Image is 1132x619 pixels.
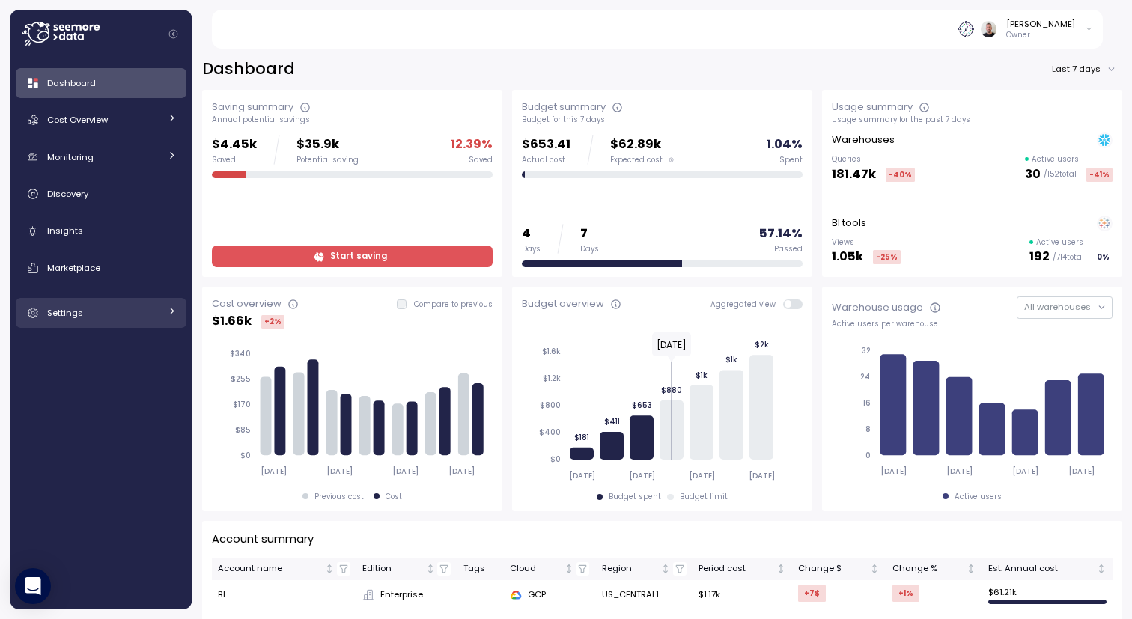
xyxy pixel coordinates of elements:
[798,585,826,602] div: +7 $
[16,298,186,328] a: Settings
[522,100,606,115] div: Budget summary
[380,588,423,602] span: Enterprise
[862,346,871,356] tspan: 32
[564,564,574,574] div: Not sorted
[693,558,792,580] th: Period costNot sorted
[469,155,493,165] div: Saved
[522,115,803,125] div: Budget for this 7 days
[982,580,1113,610] td: $ 61.21k
[580,244,599,254] div: Days
[212,115,493,125] div: Annual potential savings
[869,564,880,574] div: Not sorted
[212,531,314,548] p: Account summary
[15,568,51,604] div: Open Intercom Messenger
[16,105,186,135] a: Cost Overview
[610,135,674,155] p: $62.89k
[330,246,387,266] span: Start saving
[522,244,541,254] div: Days
[610,155,663,165] span: Expected cost
[798,562,868,576] div: Change $
[212,296,282,311] div: Cost overview
[832,100,913,115] div: Usage summary
[522,135,570,155] p: $653.41
[693,580,792,610] td: $1.17k
[680,492,728,502] div: Budget limit
[261,315,284,329] div: +2 %
[1051,58,1122,80] button: Last 7 days
[230,349,251,359] tspan: $340
[16,179,186,209] a: Discovery
[233,400,251,409] tspan: $170
[574,432,589,442] tspan: $181
[235,425,251,435] tspan: $85
[1025,165,1041,185] p: 30
[860,372,871,382] tspan: 24
[212,580,356,610] td: BI
[832,165,876,185] p: 181.47k
[568,471,594,481] tspan: [DATE]
[425,564,436,574] div: Not sorted
[47,151,94,163] span: Monitoring
[892,585,919,602] div: +1 %
[696,370,707,379] tspan: $1k
[596,580,693,610] td: US_CENTRAL1
[754,340,768,350] tspan: $2k
[212,558,356,580] th: Account nameNot sorted
[1006,18,1075,30] div: [PERSON_NAME]
[748,471,774,481] tspan: [DATE]
[510,562,562,576] div: Cloud
[710,299,783,309] span: Aggregated view
[865,424,871,434] tspan: 8
[16,216,186,246] a: Insights
[609,492,661,502] div: Budget spent
[212,311,252,332] p: $ 1.66k
[660,564,671,574] div: Not sorted
[449,466,475,476] tspan: [DATE]
[326,466,353,476] tspan: [DATE]
[47,114,108,126] span: Cost Overview
[296,155,359,165] div: Potential saving
[1032,154,1079,165] p: Active users
[1029,247,1050,267] p: 192
[522,224,541,244] p: 4
[386,492,402,502] div: Cost
[212,100,293,115] div: Saving summary
[832,319,1113,329] div: Active users per warehouse
[966,564,976,574] div: Not sorted
[1053,252,1084,263] p: / 714 total
[212,135,257,155] p: $4.45k
[873,250,901,264] div: -25 %
[164,28,183,40] button: Collapse navigation
[1044,169,1077,180] p: / 152 total
[865,451,871,460] tspan: 0
[16,253,186,283] a: Marketplace
[958,21,974,37] img: 6791f8edfa6a2c9608b219b1.PNG
[832,300,923,315] div: Warehouse usage
[603,417,619,427] tspan: $411
[362,562,423,576] div: Edition
[324,564,335,574] div: Not sorted
[47,307,83,319] span: Settings
[767,135,803,155] p: 1.04 %
[832,237,901,248] p: Views
[212,155,257,165] div: Saved
[1013,466,1039,476] tspan: [DATE]
[504,558,596,580] th: CloudNot sorted
[510,588,589,602] div: GCP
[392,466,419,476] tspan: [DATE]
[602,562,659,576] div: Region
[596,558,693,580] th: RegionNot sorted
[212,246,493,267] a: Start saving
[47,225,83,237] span: Insights
[16,68,186,98] a: Dashboard
[776,564,786,574] div: Not sorted
[792,558,886,580] th: Change $Not sorted
[1086,168,1113,182] div: -41 %
[892,562,964,576] div: Change %
[451,135,493,155] p: 12.39 %
[16,142,186,172] a: Monitoring
[543,373,561,383] tspan: $1.2k
[580,224,599,244] p: 7
[657,338,687,351] text: [DATE]
[832,115,1113,125] div: Usage summary for the past 7 days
